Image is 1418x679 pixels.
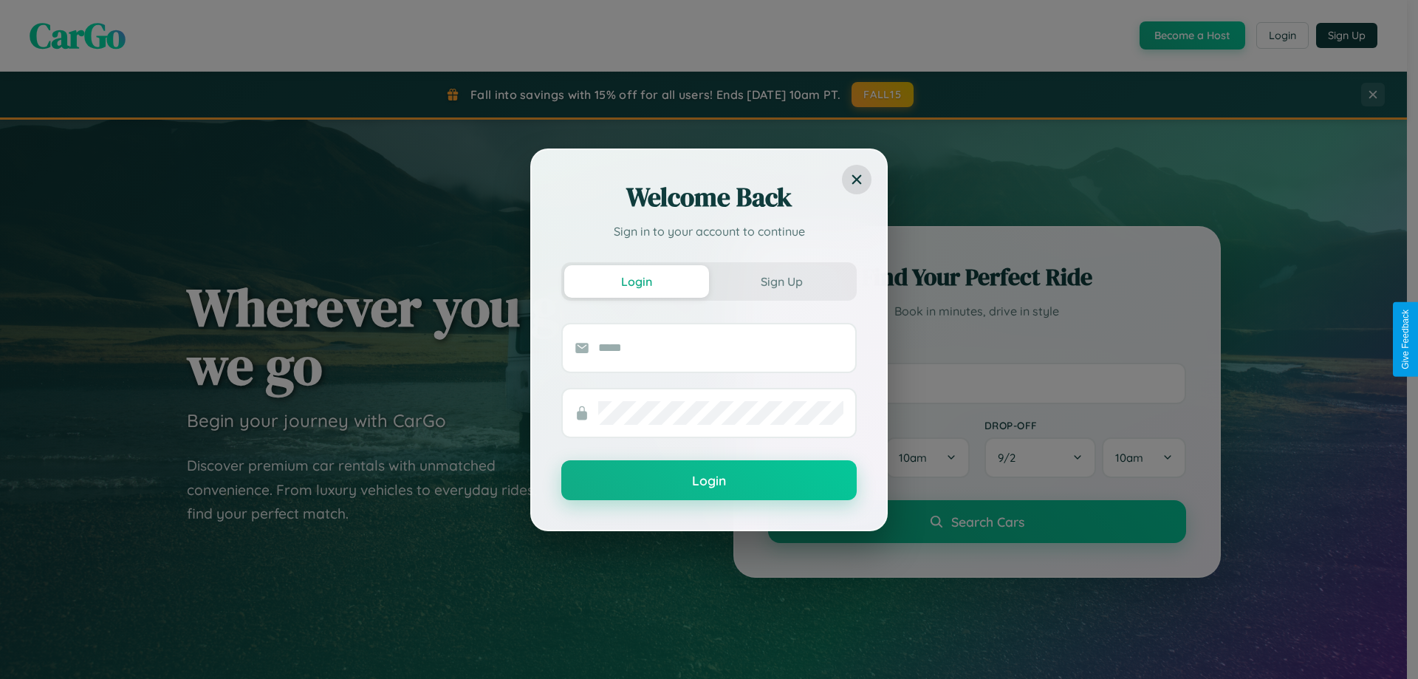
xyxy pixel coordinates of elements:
[564,265,709,298] button: Login
[561,180,857,215] h2: Welcome Back
[1400,310,1411,369] div: Give Feedback
[561,460,857,500] button: Login
[561,222,857,240] p: Sign in to your account to continue
[709,265,854,298] button: Sign Up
